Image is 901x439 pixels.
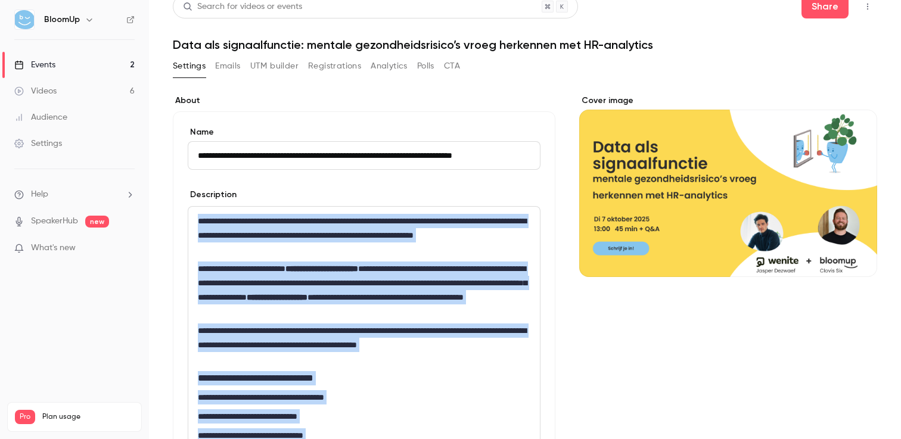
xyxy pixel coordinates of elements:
div: Videos [14,85,57,97]
span: Help [31,188,48,201]
span: Pro [15,410,35,424]
img: BloomUp [15,10,34,29]
li: help-dropdown-opener [14,188,135,201]
span: Plan usage [42,412,134,422]
button: Polls [417,57,434,76]
div: Search for videos or events [183,1,302,13]
label: Description [188,189,237,201]
div: Settings [14,138,62,150]
div: Events [14,59,55,71]
button: Emails [215,57,240,76]
button: UTM builder [250,57,299,76]
h6: BloomUp [44,14,80,26]
span: What's new [31,242,76,254]
label: Name [188,126,540,138]
div: Audience [14,111,67,123]
button: Registrations [308,57,361,76]
label: About [173,95,555,107]
button: Settings [173,57,206,76]
a: SpeakerHub [31,215,78,228]
section: Cover image [579,95,877,277]
h1: Data als signaalfunctie: mentale gezondheidsrisico’s vroeg herkennen met HR-analytics [173,38,877,52]
label: Cover image [579,95,877,107]
button: Analytics [371,57,408,76]
span: new [85,216,109,228]
button: CTA [444,57,460,76]
iframe: Noticeable Trigger [120,243,135,254]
